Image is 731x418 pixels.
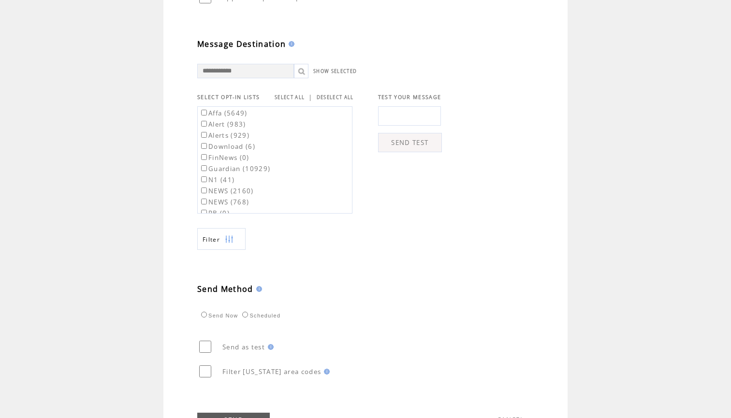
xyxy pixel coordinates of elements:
img: filters.png [225,229,234,250]
label: Alert (983) [199,120,246,129]
a: SHOW SELECTED [313,68,357,74]
input: NEWS (768) [201,199,207,204]
span: Filter [US_STATE] area codes [222,367,321,376]
label: Scheduled [240,313,280,318]
span: Send as test [222,343,265,351]
a: SEND TEST [378,133,442,152]
span: Send Method [197,284,253,294]
label: Download (6) [199,142,255,151]
span: Message Destination [197,39,286,49]
span: Show filters [203,235,220,244]
img: help.gif [321,369,330,375]
input: FinNews (0) [201,154,207,160]
label: N1 (41) [199,175,234,184]
a: Filter [197,228,246,250]
input: NEWS (2160) [201,187,207,193]
input: Send Now [201,312,207,317]
img: help.gif [253,286,262,292]
label: FinNews (0) [199,153,249,162]
label: NEWS (768) [199,198,249,206]
label: Affa (5649) [199,109,248,117]
label: Send Now [199,313,238,318]
img: help.gif [286,41,294,47]
input: Guardian (10929) [201,165,207,171]
a: SELECT ALL [275,94,305,101]
span: SELECT OPT-IN LISTS [197,94,260,101]
input: RB (0) [201,210,207,216]
label: Guardian (10929) [199,164,270,173]
span: | [308,93,312,101]
a: DESELECT ALL [317,94,354,101]
input: Affa (5649) [201,110,207,115]
label: RB (0) [199,209,230,217]
input: Scheduled [242,312,248,317]
label: Alerts (929) [199,131,249,140]
input: Download (6) [201,143,207,149]
label: NEWS (2160) [199,187,254,195]
span: TEST YOUR MESSAGE [378,94,441,101]
input: Alerts (929) [201,132,207,138]
input: Alert (983) [201,121,207,127]
input: N1 (41) [201,176,207,182]
img: help.gif [265,344,274,350]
